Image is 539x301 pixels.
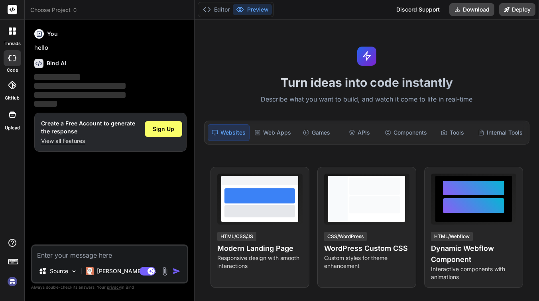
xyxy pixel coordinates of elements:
[251,124,294,141] div: Web Apps
[296,124,337,141] div: Games
[217,232,256,241] div: HTML/CSS/JS
[5,125,20,131] label: Upload
[34,83,126,89] span: ‌
[449,3,494,16] button: Download
[6,275,19,288] img: signin
[499,3,535,16] button: Deploy
[324,243,409,254] h4: WordPress Custom CSS
[34,101,57,107] span: ‌
[475,124,526,141] div: Internal Tools
[31,283,188,291] p: Always double-check its answers. Your in Bind
[200,4,233,15] button: Editor
[107,285,121,289] span: privacy
[431,243,516,265] h4: Dynamic Webflow Component
[34,92,126,98] span: ‌
[431,232,473,241] div: HTML/Webflow
[391,3,445,16] div: Discord Support
[431,265,516,281] p: Interactive components with animations
[160,267,169,276] img: attachment
[41,119,135,135] h1: Create a Free Account to generate the response
[339,124,380,141] div: APIs
[71,268,77,275] img: Pick Models
[199,94,534,105] p: Describe what you want to build, and watch it come to life in real-time
[41,137,135,145] p: View all Features
[50,267,68,275] p: Source
[34,74,80,80] span: ‌
[86,267,94,275] img: Claude 4 Sonnet
[324,254,409,270] p: Custom styles for theme enhancement
[5,95,20,102] label: GitHub
[324,232,367,241] div: CSS/WordPress
[4,40,21,47] label: threads
[199,75,534,90] h1: Turn ideas into code instantly
[208,124,250,141] div: Websites
[432,124,473,141] div: Tools
[47,30,58,38] h6: You
[34,43,187,53] p: hello
[97,267,156,275] p: [PERSON_NAME] 4 S..
[217,243,303,254] h4: Modern Landing Page
[233,4,272,15] button: Preview
[30,6,78,14] span: Choose Project
[173,267,181,275] img: icon
[47,59,66,67] h6: Bind AI
[153,125,174,133] span: Sign Up
[217,254,303,270] p: Responsive design with smooth interactions
[7,67,18,74] label: code
[382,124,430,141] div: Components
